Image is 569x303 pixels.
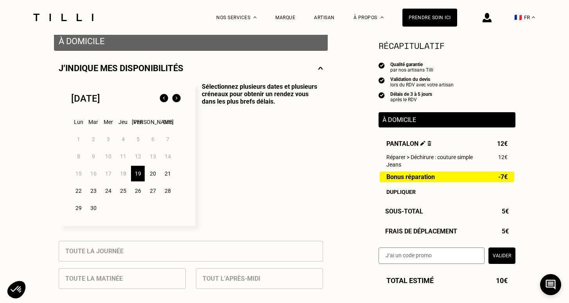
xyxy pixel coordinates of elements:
[379,39,515,52] section: Récapitulatif
[488,247,515,264] button: Valider
[390,62,433,67] div: Qualité garantie
[514,14,522,21] span: 🇫🇷
[382,116,512,124] p: À domicile
[502,228,509,235] span: 5€
[498,154,508,160] span: 12€
[386,161,401,168] span: Jeans
[420,141,425,146] img: Éditer
[253,16,257,18] img: Menu déroulant
[86,183,100,199] div: 23
[381,16,384,18] img: Menu déroulant à propos
[379,77,385,84] img: icon list info
[379,62,385,69] img: icon list info
[390,91,432,97] div: Délais de 3 à 5 jours
[498,174,508,180] span: -7€
[59,36,323,46] p: À domicile
[379,276,515,285] div: Total estimé
[532,16,535,18] img: menu déroulant
[496,276,508,285] span: 10€
[195,83,323,226] p: Sélectionnez plusieurs dates et plusieurs créneaux pour obtenir un rendez vous dans les plus bref...
[390,77,454,82] div: Validation du devis
[158,92,170,105] img: Mois précédent
[379,208,515,215] div: Sous-Total
[483,13,492,22] img: icône connexion
[161,166,174,181] div: 21
[497,140,508,147] span: 12€
[386,189,508,195] div: Dupliquer
[427,141,432,146] img: Supprimer
[386,154,473,160] span: Réparer > Déchirure : couture simple
[386,140,432,147] span: Pantalon
[386,174,435,180] span: Bonus réparation
[379,91,385,99] img: icon list info
[59,63,183,73] p: J‘indique mes disponibilités
[101,183,115,199] div: 24
[116,183,130,199] div: 25
[146,166,160,181] div: 20
[390,67,433,73] div: par nos artisans Tilli
[318,63,323,73] img: svg+xml;base64,PHN2ZyBmaWxsPSJub25lIiBoZWlnaHQ9IjE0IiB2aWV3Qm94PSIwIDAgMjggMTQiIHdpZHRoPSIyOCIgeG...
[379,247,485,264] input: J‘ai un code promo
[131,183,145,199] div: 26
[31,14,96,21] img: Logo du service de couturière Tilli
[314,15,335,20] a: Artisan
[390,82,454,88] div: lors du RDV avec votre artisan
[71,93,100,104] div: [DATE]
[131,166,145,181] div: 19
[170,92,183,105] img: Mois suivant
[502,208,509,215] span: 5€
[72,200,85,216] div: 29
[146,183,160,199] div: 27
[72,183,85,199] div: 22
[86,200,100,216] div: 30
[402,9,457,27] a: Prendre soin ici
[390,97,432,102] div: après le RDV
[161,183,174,199] div: 28
[379,228,515,235] div: Frais de déplacement
[275,15,295,20] a: Marque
